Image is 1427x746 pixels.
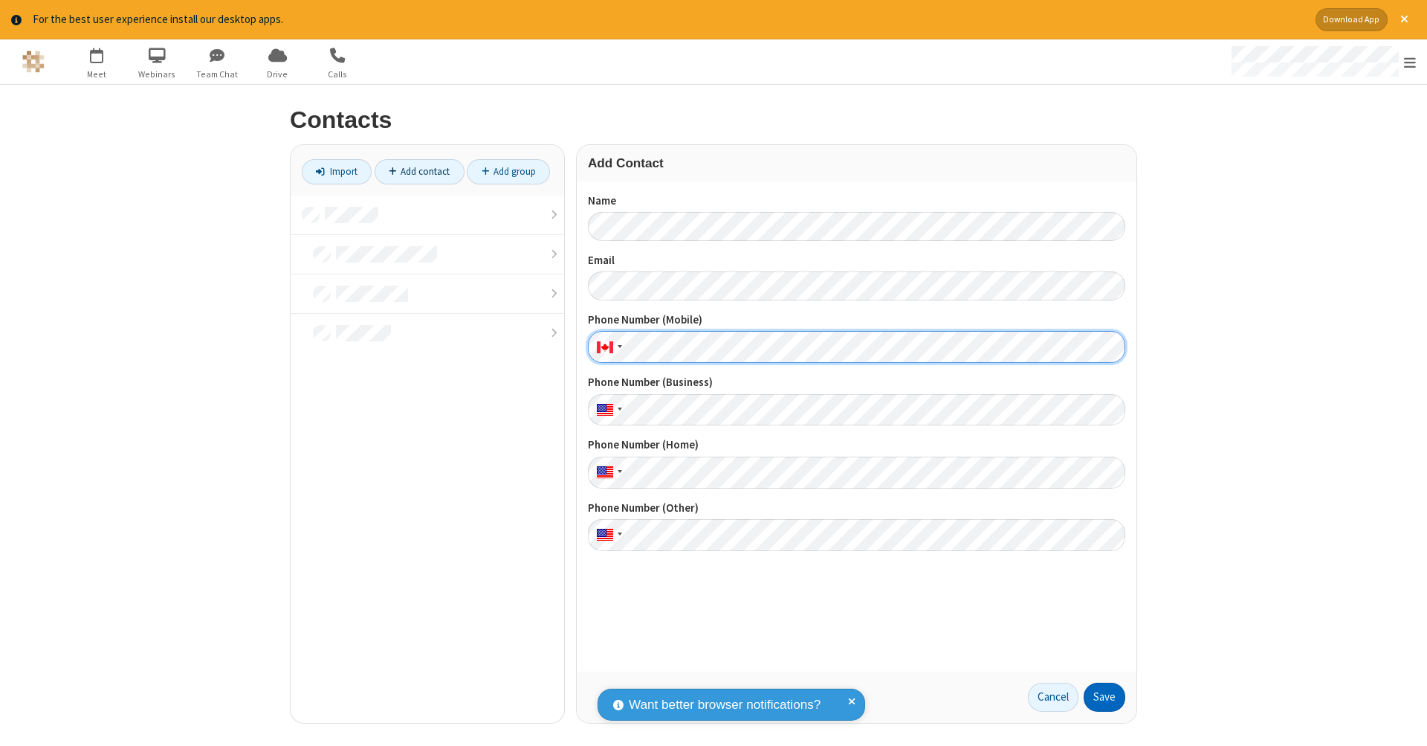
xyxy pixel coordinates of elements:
[375,159,465,184] a: Add contact
[588,519,627,551] div: United States: + 1
[588,156,1125,170] h3: Add Contact
[1217,39,1427,84] div: Open menu
[588,312,1125,329] label: Phone Number (Mobile)
[190,68,245,81] span: Team Chat
[33,11,1304,28] div: For the best user experience install our desktop apps.
[588,500,1125,517] label: Phone Number (Other)
[588,331,627,363] div: Canada: + 1
[1028,683,1078,713] a: Cancel
[629,695,821,715] span: Want better browser notifications?
[588,193,1125,210] label: Name
[22,51,45,73] img: QA Selenium DO NOT DELETE OR CHANGE
[588,374,1125,391] label: Phone Number (Business)
[588,437,1125,454] label: Phone Number (Home)
[1316,8,1388,31] button: Download App
[250,68,305,81] span: Drive
[290,107,1137,133] h2: Contacts
[129,68,185,81] span: Webinars
[1393,8,1416,31] button: Close alert
[69,68,125,81] span: Meet
[588,252,1125,269] label: Email
[1084,683,1125,713] button: Save
[588,457,627,489] div: United States: + 1
[310,68,366,81] span: Calls
[302,159,372,184] a: Import
[467,159,550,184] a: Add group
[5,39,61,84] button: Logo
[588,394,627,426] div: United States: + 1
